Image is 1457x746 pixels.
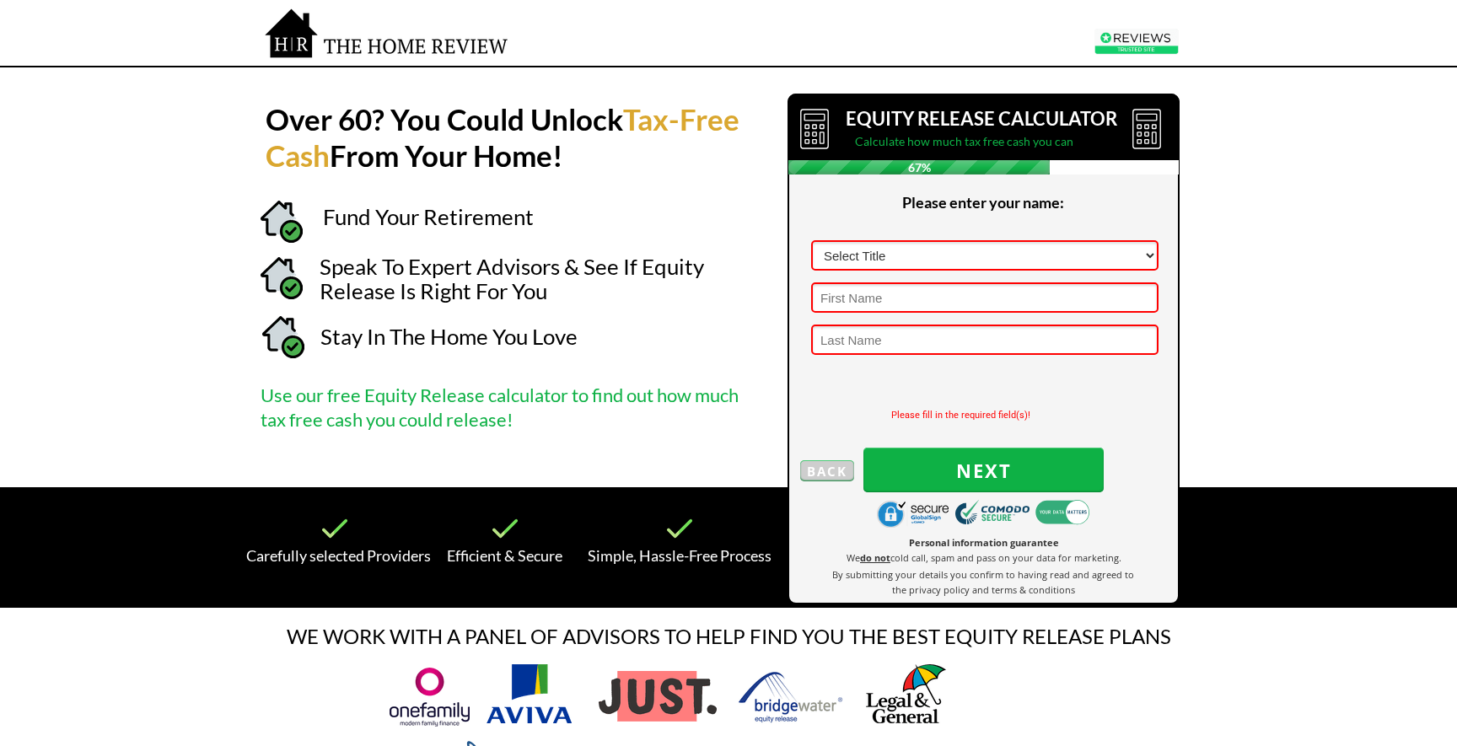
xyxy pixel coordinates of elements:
span: EQUITY RELEASE CALCULATOR [846,107,1117,130]
span: Speak To Expert Advisors & See If Equity Release Is Right For You [320,253,704,304]
span: Simple, Hassle-Free Process [588,546,772,565]
strong: Over 60? You Could Unlock [266,101,623,137]
span: Fund Your Retirement [323,203,534,230]
input: First Name [811,282,1159,313]
span: Efficient & Secure [447,546,562,565]
button: Next [863,448,1104,492]
span: WE WORK WITH A PANEL OF ADVISORS TO HELP FIND YOU THE BEST EQUITY RELEASE PLANS [287,624,1171,648]
strong: Tax-Free Cash [266,101,739,173]
span: Please fill in the required field(s)! [879,403,1043,428]
span: Carefully selected Providers [246,546,431,565]
span: 67% [788,160,1050,174]
span: Stay In The Home You Love [320,323,578,350]
strong: do not [860,551,890,564]
span: Next [863,459,1104,481]
span: Please enter your name: [902,193,1064,212]
span: By submitting your details you confirm to having read and agreed to the privacy policy and terms ... [832,568,1134,596]
span: Calculate how much tax free cash you can release [855,134,1073,173]
span: Use our free Equity Release calculator to find out how much tax free cash you could release! [261,384,739,431]
input: Last Name [811,325,1159,355]
span: We cold call, spam and pass on your data for marketing. [847,551,1121,564]
strong: From Your Home! [330,137,563,173]
button: BACK [800,460,854,481]
span: Personal information guarantee [909,536,1059,549]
